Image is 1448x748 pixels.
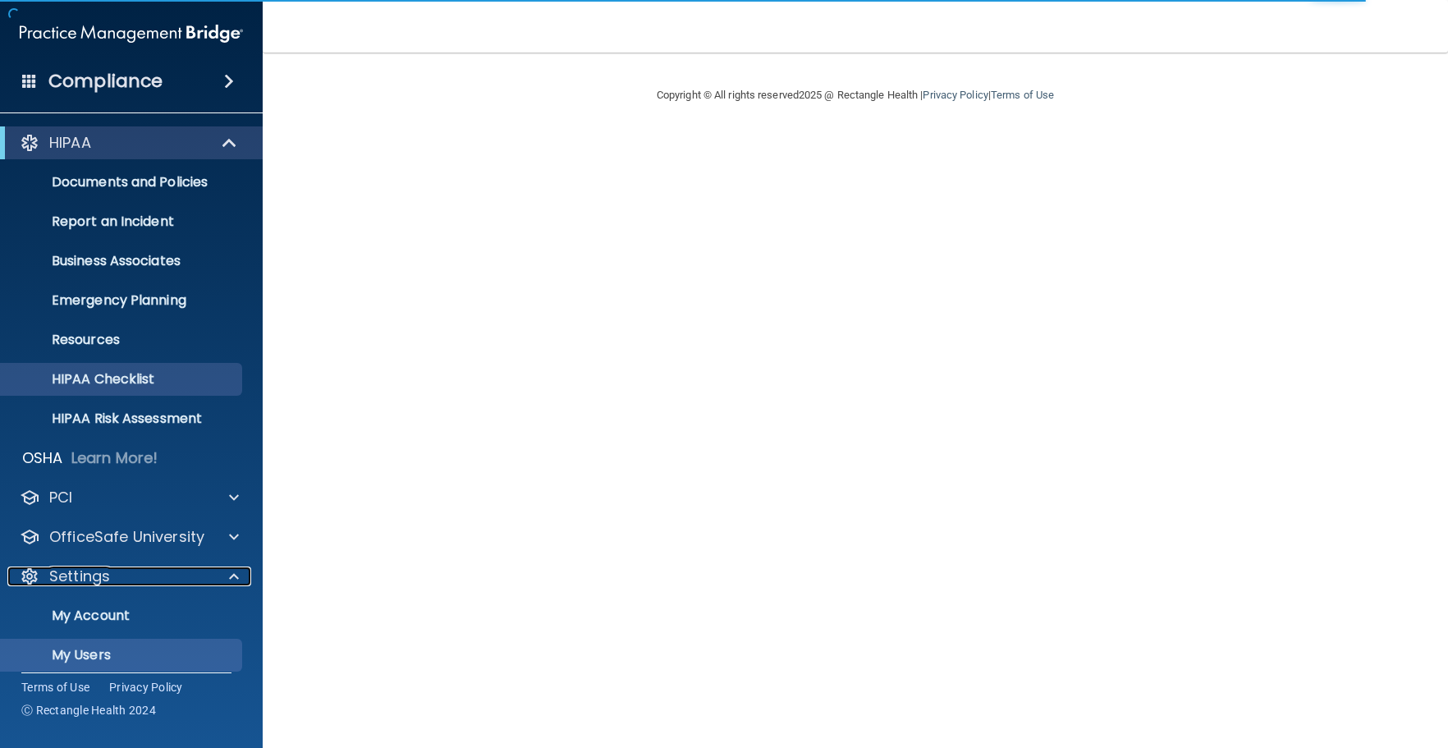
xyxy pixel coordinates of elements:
a: Terms of Use [21,679,89,695]
div: Copyright © All rights reserved 2025 @ Rectangle Health | | [556,69,1155,122]
p: HIPAA [49,133,91,153]
p: My Users [11,647,235,663]
a: HIPAA [20,133,238,153]
p: My Account [11,608,235,624]
p: PCI [49,488,72,507]
p: Report an Incident [11,213,235,230]
a: OfficeSafe University [20,527,239,547]
p: Settings [49,567,110,586]
p: HIPAA Risk Assessment [11,411,235,427]
a: PCI [20,488,239,507]
a: Privacy Policy [923,89,987,101]
p: OSHA [22,448,63,468]
h4: Compliance [48,70,163,93]
p: Emergency Planning [11,292,235,309]
p: Business Associates [11,253,235,269]
a: Terms of Use [991,89,1054,101]
p: HIPAA Checklist [11,371,235,388]
img: PMB logo [20,17,243,50]
p: Learn More! [71,448,158,468]
p: Documents and Policies [11,174,235,190]
a: Settings [20,567,239,586]
p: OfficeSafe University [49,527,204,547]
iframe: Drift Widget Chat Controller [1164,631,1428,697]
span: Ⓒ Rectangle Health 2024 [21,702,156,718]
a: Privacy Policy [109,679,183,695]
p: Resources [11,332,235,348]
